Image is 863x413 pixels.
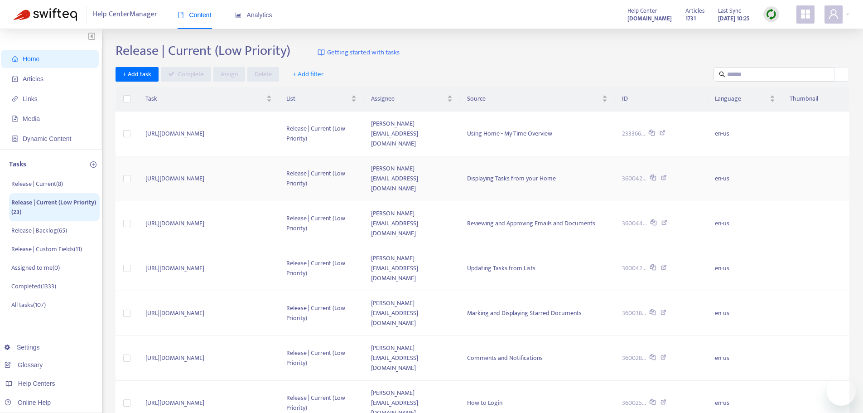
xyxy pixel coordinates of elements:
[708,291,782,336] td: en-us
[12,76,18,82] span: account-book
[766,9,777,20] img: sync.dc5367851b00ba804db3.png
[371,94,445,104] span: Assignee
[467,308,582,318] span: Marking and Displaying Starred Documents
[364,87,460,112] th: Assignee
[5,399,51,406] a: Online Help
[235,11,272,19] span: Analytics
[828,9,839,19] span: user
[460,87,615,112] th: Source
[23,95,38,102] span: Links
[138,246,279,291] td: [URL][DOMAIN_NAME]
[11,300,46,310] p: All tasks ( 107 )
[467,353,543,363] span: Comments and Notifications
[247,67,279,82] button: Delete
[800,9,811,19] span: appstore
[9,159,26,170] p: Tasks
[145,94,265,104] span: Task
[12,136,18,142] span: container
[622,308,646,318] span: 360038...
[279,336,364,381] td: Release | Current (Low Priority)
[11,198,97,217] p: Release | Current (Low Priority) ( 23 )
[715,94,768,104] span: Language
[138,336,279,381] td: [URL][DOMAIN_NAME]
[138,112,279,156] td: [URL][DOMAIN_NAME]
[782,87,849,112] th: Thumbnail
[622,129,645,139] span: 233366...
[5,344,40,351] a: Settings
[11,282,56,291] p: Completed ( 1333 )
[685,14,696,24] strong: 1731
[23,55,39,63] span: Home
[719,71,725,78] span: search
[718,14,750,24] strong: [DATE] 10:25
[622,353,646,363] span: 360028...
[708,156,782,201] td: en-us
[708,336,782,381] td: en-us
[627,14,672,24] strong: [DOMAIN_NAME]
[327,48,400,58] span: Getting started with tasks
[23,135,71,142] span: Dynamic Content
[293,69,324,80] span: + Add filter
[116,43,290,59] h2: Release | Current (Low Priority)
[23,75,43,83] span: Articles
[11,263,60,272] p: Assigned to me ( 0 )
[622,219,647,228] span: 360044...
[161,67,211,82] button: Complete
[622,263,646,273] span: 360042...
[627,13,672,24] a: [DOMAIN_NAME]
[14,8,77,21] img: Swifteq
[685,6,704,16] span: Articles
[93,6,157,23] span: Help Center Manager
[467,173,556,184] span: Displaying Tasks from your Home
[318,43,400,63] a: Getting started with tasks
[364,201,460,246] td: [PERSON_NAME][EMAIL_ADDRESS][DOMAIN_NAME]
[467,218,595,228] span: Reviewing and Approving Emails and Documents
[23,115,40,122] span: Media
[622,174,646,184] span: 360042...
[708,246,782,291] td: en-us
[12,56,18,62] span: home
[467,128,552,139] span: Using Home - My Time Overview
[18,380,55,387] span: Help Centers
[138,156,279,201] td: [URL][DOMAIN_NAME]
[279,246,364,291] td: Release | Current (Low Priority)
[178,12,184,18] span: book
[364,112,460,156] td: [PERSON_NAME][EMAIL_ADDRESS][DOMAIN_NAME]
[364,291,460,336] td: [PERSON_NAME][EMAIL_ADDRESS][DOMAIN_NAME]
[11,226,67,235] p: Release | Backlog ( 65 )
[11,244,82,254] p: Release | Custom Fields ( 11 )
[318,49,325,56] img: image-link
[615,87,708,112] th: ID
[116,67,159,82] button: + Add task
[708,87,782,112] th: Language
[279,87,364,112] th: List
[138,87,279,112] th: Task
[178,11,212,19] span: Content
[5,361,43,369] a: Glossary
[138,201,279,246] td: [URL][DOMAIN_NAME]
[90,161,96,168] span: plus-circle
[708,201,782,246] td: en-us
[827,377,856,406] iframe: Button to launch messaging window
[235,12,241,18] span: area-chart
[286,94,349,104] span: List
[467,94,600,104] span: Source
[467,398,502,408] span: How to Login
[279,112,364,156] td: Release | Current (Low Priority)
[364,156,460,201] td: [PERSON_NAME][EMAIL_ADDRESS][DOMAIN_NAME]
[123,69,151,79] span: + Add task
[279,156,364,201] td: Release | Current (Low Priority)
[279,201,364,246] td: Release | Current (Low Priority)
[627,6,657,16] span: Help Center
[622,398,646,408] span: 360025...
[708,112,782,156] td: en-us
[12,96,18,102] span: link
[138,291,279,336] td: [URL][DOMAIN_NAME]
[364,246,460,291] td: [PERSON_NAME][EMAIL_ADDRESS][DOMAIN_NAME]
[718,6,741,16] span: Last Sync
[279,291,364,336] td: Release | Current (Low Priority)
[213,67,245,82] button: Assign
[364,336,460,381] td: [PERSON_NAME][EMAIL_ADDRESS][DOMAIN_NAME]
[12,116,18,122] span: file-image
[11,179,63,189] p: Release | Current ( 8 )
